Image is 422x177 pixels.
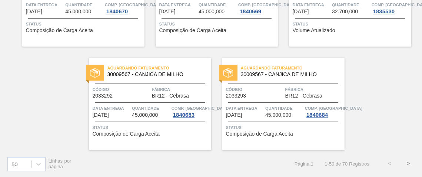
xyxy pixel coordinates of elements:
[305,105,343,118] a: Comp. [GEOGRAPHIC_DATA]1840684
[105,8,129,14] div: 1840670
[265,105,303,112] span: Quantidade
[172,105,229,112] span: Comp. Carga
[26,9,42,14] span: 26/09/2025
[93,112,109,118] span: 27/09/2025
[105,1,143,14] a: Comp. [GEOGRAPHIC_DATA]1840670
[305,112,329,118] div: 1840684
[241,72,339,77] span: 30009567 - CANJICA DE MILHO
[293,1,330,8] span: Data entrega
[238,8,263,14] div: 1840669
[172,112,196,118] div: 1840683
[26,28,93,33] span: Composição de Carga Aceita
[90,68,100,78] img: status
[159,20,276,28] span: Status
[65,9,91,14] span: 45.000,000
[226,131,293,137] span: Composição de Carga Aceita
[293,9,309,14] span: 27/09/2025
[11,161,18,167] div: 50
[159,1,197,8] span: Data entrega
[226,112,242,118] span: 27/09/2025
[285,93,322,99] span: BR12 - Cebrasa
[226,86,283,93] span: Código
[107,64,211,72] span: Aguardando Faturamento
[65,1,103,8] span: Quantidade
[372,8,396,14] div: 1835530
[295,161,313,167] span: Página : 1
[152,86,209,93] span: Fábrica
[93,93,113,99] span: 2033292
[172,105,209,118] a: Comp. [GEOGRAPHIC_DATA]1840683
[211,58,345,150] a: statusAguardando Faturamento30009567 - CANJICA DE MILHOCódigo2033293FábricaBR12 - CebrasaData ent...
[26,1,64,8] span: Data entrega
[226,124,343,131] span: Status
[265,112,291,118] span: 45.000,000
[305,105,362,112] span: Comp. Carga
[93,131,160,137] span: Composição de Carga Aceita
[238,1,296,8] span: Comp. Carga
[241,64,345,72] span: Aguardando Faturamento
[325,161,369,167] span: 1 - 50 de 70 Registros
[226,105,264,112] span: Data entrega
[332,9,358,14] span: 32.700,000
[293,28,335,33] span: Volume Atualizado
[107,72,205,77] span: 30009567 - CANJICA DE MILHO
[223,68,233,78] img: status
[26,20,143,28] span: Status
[372,1,409,14] a: Comp. [GEOGRAPHIC_DATA]1835530
[93,86,150,93] span: Código
[78,58,211,150] a: statusAguardando Faturamento30009567 - CANJICA DE MILHOCódigo2033292FábricaBR12 - CebrasaData ent...
[159,28,226,33] span: Composição de Carga Aceita
[105,1,162,8] span: Comp. Carga
[159,9,176,14] span: 26/09/2025
[199,9,225,14] span: 45.000,000
[132,112,158,118] span: 45.000,000
[238,1,276,14] a: Comp. [GEOGRAPHIC_DATA]1840669
[152,93,189,99] span: BR12 - Cebrasa
[285,86,343,93] span: Fábrica
[93,105,130,112] span: Data entrega
[226,93,246,99] span: 2033293
[49,158,72,169] span: Linhas por página
[132,105,170,112] span: Quantidade
[381,154,399,173] button: <
[293,20,409,28] span: Status
[93,124,209,131] span: Status
[399,154,418,173] button: >
[199,1,236,8] span: Quantidade
[332,1,370,8] span: Quantidade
